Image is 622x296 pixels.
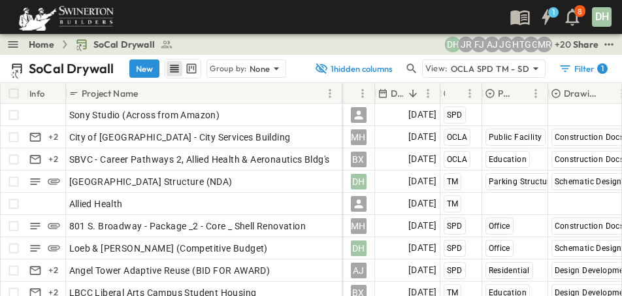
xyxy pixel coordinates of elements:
[69,220,306,233] span: 801 S. Broadway - Package _2 - Core _ Shell Renovation
[555,38,568,51] p: + 20
[129,59,159,78] button: New
[447,133,468,142] span: OCLA
[553,59,612,78] button: Filter1
[601,37,617,52] button: test
[69,242,268,255] span: Loeb & [PERSON_NAME] (Competitive Budget)
[307,59,401,78] button: 1hidden columns
[408,152,436,167] span: [DATE]
[82,87,138,100] p: Project Name
[69,153,330,166] span: SBVC - Career Pathways 2, Allied Health & Aeronautics Bldg's
[445,37,461,52] div: Daryll Hayward (daryll.hayward@swinerton.com)
[489,266,530,275] span: Residential
[573,38,598,51] div: Share
[408,174,436,189] span: [DATE]
[351,263,367,278] div: AJ
[46,129,61,145] div: + 2
[462,86,478,101] button: Menu
[447,266,463,275] span: SPD
[93,38,155,51] span: SoCal Drywall
[408,196,436,211] span: [DATE]
[528,86,544,101] button: Menu
[408,263,436,278] span: [DATE]
[348,86,362,101] button: Sort
[497,37,513,52] div: Jorge Garcia (jorgarcia@swinerton.com)
[408,129,436,144] span: [DATE]
[29,59,114,78] p: SoCal Drywall
[591,6,613,28] button: DH
[351,152,367,167] div: BX
[165,59,201,78] div: table view
[69,108,220,122] span: Sony Studio (Across from Amazon)
[555,244,622,253] span: Schematic Design
[451,62,529,75] p: OCLA SPD TM - SD
[342,83,375,104] div: Owner
[46,152,61,167] div: + 2
[29,75,45,112] div: Info
[510,37,526,52] div: Haaris Tahmas (haaris.tahmas@swinerton.com)
[46,263,61,278] div: + 2
[536,37,552,52] div: Meghana Raj (meghana.raj@swinerton.com)
[408,107,436,122] span: [DATE]
[559,62,608,75] div: Filter
[447,199,459,208] span: TM
[322,86,338,101] button: Menu
[140,86,155,101] button: Sort
[447,177,459,186] span: TM
[489,155,527,164] span: Education
[69,131,291,144] span: City of [GEOGRAPHIC_DATA] - City Services Building
[489,222,510,231] span: Office
[210,62,247,75] p: Group by:
[420,86,436,101] button: Menu
[489,244,510,253] span: Office
[578,7,582,17] p: 8
[523,37,539,52] div: Gerrad Gerber (gerrad.gerber@swinerton.com)
[351,174,367,189] div: DH
[489,177,555,186] span: Parking Structure
[69,175,233,188] span: [GEOGRAPHIC_DATA] Structure (NDA)
[351,240,367,256] div: DH
[484,37,500,52] div: Anthony Jimenez (anthony.jimenez@swinerton.com)
[69,197,123,210] span: Allied Health
[471,37,487,52] div: Francisco J. Sanchez (frsanchez@swinerton.com)
[448,86,462,101] button: Sort
[167,61,182,76] button: row view
[447,110,463,120] span: SPD
[408,218,436,233] span: [DATE]
[514,86,528,101] button: Sort
[489,133,542,142] span: Public Facility
[447,155,468,164] span: OCLA
[498,87,511,100] p: Primary Market
[16,3,116,31] img: 6c363589ada0b36f064d841b69d3a419a338230e66bb0a533688fa5cc3e9e735.png
[533,5,559,29] button: 1
[75,38,173,51] a: SoCal Drywall
[183,61,199,76] button: kanban view
[351,218,367,234] div: MH
[355,86,370,101] button: Menu
[406,86,420,101] button: Sort
[564,87,597,100] p: Drawing Status
[447,244,463,253] span: SPD
[425,61,448,76] p: View:
[29,38,54,51] a: Home
[27,83,66,104] div: Info
[250,62,270,75] p: None
[69,264,270,277] span: Angel Tower Adaptive Reuse (BID FOR AWARD)
[408,240,436,255] span: [DATE]
[391,87,403,100] p: Due Date
[447,222,463,231] span: SPD
[552,7,555,18] h6: 1
[592,7,612,27] div: DH
[600,86,614,101] button: Sort
[601,63,604,74] h6: 1
[458,37,474,52] div: Joshua Russell (joshua.russell@swinerton.com)
[351,129,367,145] div: MH
[555,177,622,186] span: Schematic Design
[29,38,181,51] nav: breadcrumbs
